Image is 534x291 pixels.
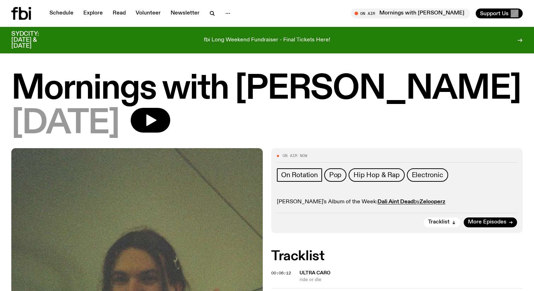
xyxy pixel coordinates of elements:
button: Tracklist [424,217,460,227]
strong: Dali Aint Dead [378,199,414,205]
span: 00:06:12 [271,270,291,276]
span: ride or die [299,277,523,283]
button: On AirMornings with [PERSON_NAME] [351,8,470,18]
span: On Air Now [283,154,307,158]
a: On Rotation [277,168,322,182]
span: More Episodes [468,220,506,225]
p: [PERSON_NAME]'s Album of the Week: [277,199,517,205]
span: Support Us [480,10,509,17]
a: Read [108,8,130,18]
a: Explore [79,8,107,18]
h2: Tracklist [271,250,523,263]
a: More Episodes [464,217,517,227]
span: ultra caro [299,270,331,275]
h3: SYDCITY: [DATE] & [DATE] [11,31,57,49]
span: [DATE] [11,108,119,140]
span: Pop [329,171,342,179]
span: Electronic [412,171,443,179]
a: Newsletter [166,8,204,18]
a: Electronic [407,168,448,182]
a: Dali Aint DeadbyZelooperz [378,199,445,205]
a: Pop [324,168,346,182]
a: Schedule [45,8,78,18]
h1: Mornings with [PERSON_NAME] [11,73,523,105]
span: Hip Hop & Rap [354,171,399,179]
a: Hip Hop & Rap [349,168,404,182]
p: fbi Long Weekend Fundraiser - Final Tickets Here! [204,37,330,43]
span: Tracklist [428,220,450,225]
strong: Zelooperz [420,199,445,205]
button: Support Us [476,8,523,18]
span: On Rotation [281,171,318,179]
a: Volunteer [131,8,165,18]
